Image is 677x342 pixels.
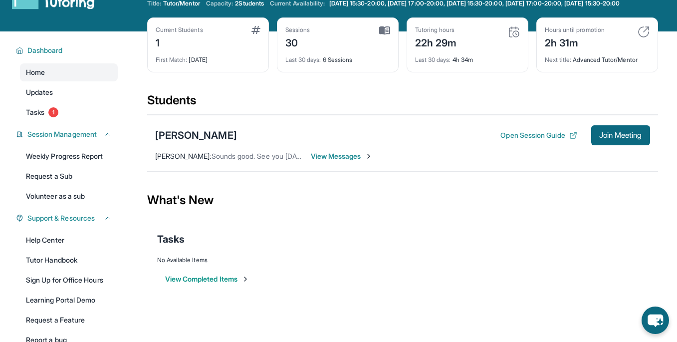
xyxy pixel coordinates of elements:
[156,26,203,34] div: Current Students
[26,107,44,117] span: Tasks
[155,152,212,160] span: [PERSON_NAME] :
[48,107,58,117] span: 1
[23,129,112,139] button: Session Management
[251,26,260,34] img: card
[545,34,605,50] div: 2h 31m
[20,187,118,205] a: Volunteer as a sub
[20,311,118,329] a: Request a Feature
[285,50,390,64] div: 6 Sessions
[27,213,95,223] span: Support & Resources
[157,232,185,246] span: Tasks
[156,56,188,63] span: First Match :
[20,167,118,185] a: Request a Sub
[20,147,118,165] a: Weekly Progress Report
[26,67,45,77] span: Home
[20,231,118,249] a: Help Center
[285,34,310,50] div: 30
[591,125,650,145] button: Join Meeting
[642,307,669,334] button: chat-button
[545,56,572,63] span: Next title :
[20,271,118,289] a: Sign Up for Office Hours
[20,63,118,81] a: Home
[165,274,249,284] button: View Completed Items
[285,26,310,34] div: Sessions
[599,132,642,138] span: Join Meeting
[23,45,112,55] button: Dashboard
[155,128,237,142] div: [PERSON_NAME]
[638,26,650,38] img: card
[26,87,53,97] span: Updates
[27,129,97,139] span: Session Management
[20,83,118,101] a: Updates
[415,34,457,50] div: 22h 29m
[147,92,658,114] div: Students
[415,26,457,34] div: Tutoring hours
[20,103,118,121] a: Tasks1
[365,152,373,160] img: Chevron-Right
[545,50,650,64] div: Advanced Tutor/Mentor
[545,26,605,34] div: Hours until promotion
[508,26,520,38] img: card
[212,152,339,160] span: Sounds good. See you [DATE] at 730pm
[500,130,577,140] button: Open Session Guide
[20,291,118,309] a: Learning Portal Demo
[157,256,648,264] div: No Available Items
[23,213,112,223] button: Support & Resources
[415,56,451,63] span: Last 30 days :
[285,56,321,63] span: Last 30 days :
[156,50,260,64] div: [DATE]
[27,45,63,55] span: Dashboard
[20,251,118,269] a: Tutor Handbook
[311,151,373,161] span: View Messages
[379,26,390,35] img: card
[147,178,658,222] div: What's New
[415,50,520,64] div: 4h 34m
[156,34,203,50] div: 1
